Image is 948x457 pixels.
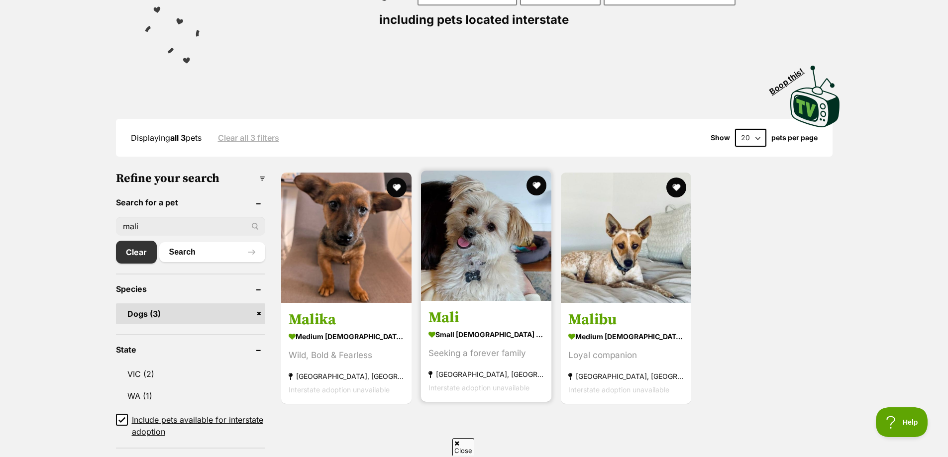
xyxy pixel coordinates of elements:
[116,414,265,438] a: Include pets available for interstate adoption
[428,383,529,392] span: Interstate adoption unavailable
[876,407,928,437] iframe: Help Scout Beacon - Open
[428,327,544,342] strong: small [DEMOGRAPHIC_DATA] Dog
[568,310,684,329] h3: Malibu
[421,171,551,301] img: Mali - Maltese x Pomeranian Dog
[281,303,412,404] a: Malika medium [DEMOGRAPHIC_DATA] Dog Wild, Bold & Fearless [GEOGRAPHIC_DATA], [GEOGRAPHIC_DATA] I...
[281,173,412,303] img: Malika - Mixed breed Dog
[289,329,404,344] strong: medium [DEMOGRAPHIC_DATA] Dog
[116,303,265,324] a: Dogs (3)
[387,178,407,197] button: favourite
[116,217,265,236] input: Toby
[159,242,265,262] button: Search
[790,66,840,127] img: PetRescue TV logo
[568,369,684,383] strong: [GEOGRAPHIC_DATA], [GEOGRAPHIC_DATA]
[568,385,669,394] span: Interstate adoption unavailable
[116,385,265,406] a: WA (1)
[428,347,544,360] div: Seeking a forever family
[218,133,279,142] a: Clear all 3 filters
[289,349,404,362] div: Wild, Bold & Fearless
[771,134,818,142] label: pets per page
[527,176,546,195] button: favourite
[428,308,544,327] h3: Mali
[116,284,265,293] header: Species
[289,310,404,329] h3: Malika
[379,12,569,27] span: including pets located interstate
[170,133,186,143] strong: all 3
[289,369,404,383] strong: [GEOGRAPHIC_DATA], [GEOGRAPHIC_DATA]
[428,367,544,381] strong: [GEOGRAPHIC_DATA], [GEOGRAPHIC_DATA]
[116,345,265,354] header: State
[568,349,684,362] div: Loyal companion
[116,364,265,384] a: VIC (2)
[561,303,691,404] a: Malibu medium [DEMOGRAPHIC_DATA] Dog Loyal companion [GEOGRAPHIC_DATA], [GEOGRAPHIC_DATA] Interst...
[767,60,813,96] span: Boop this!
[666,178,686,197] button: favourite
[711,134,730,142] span: Show
[452,438,474,456] span: Close
[421,301,551,402] a: Mali small [DEMOGRAPHIC_DATA] Dog Seeking a forever family [GEOGRAPHIC_DATA], [GEOGRAPHIC_DATA] I...
[116,241,157,264] a: Clear
[116,198,265,207] header: Search for a pet
[289,385,390,394] span: Interstate adoption unavailable
[790,57,840,129] a: Boop this!
[132,414,265,438] span: Include pets available for interstate adoption
[131,133,202,143] span: Displaying pets
[568,329,684,344] strong: medium [DEMOGRAPHIC_DATA] Dog
[116,172,265,185] h3: Refine your search
[561,173,691,303] img: Malibu - Australian Cattle Dog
